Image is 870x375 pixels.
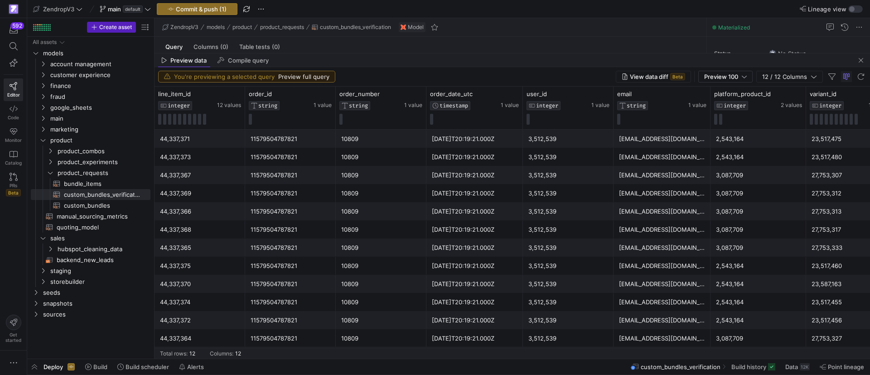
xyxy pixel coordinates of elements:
[251,166,330,184] div: 11579504787821
[432,275,517,293] div: [DATE]T20:19:21.000Z
[619,203,705,220] div: [EMAIL_ADDRESS][DOMAIN_NAME]
[31,287,150,298] div: Press SPACE to select this row.
[168,102,190,109] span: INTEGER
[4,169,23,200] a: PRsBeta
[309,22,393,33] button: custom_bundles_verification
[5,160,22,166] span: Catalog
[6,189,21,196] span: Beta
[157,3,237,15] button: Commit & push (1)
[714,90,771,97] span: platform_product_id
[432,221,517,239] div: [DATE]T20:19:21.000Z
[258,22,306,33] button: product_requests
[97,3,153,15] button: maindefault
[160,221,240,239] div: 44,337,368
[10,22,24,29] div: 592
[4,311,23,346] button: Getstarted
[528,239,608,257] div: 3,512,539
[4,1,23,17] a: https://storage.googleapis.com/y42-prod-data-exchange/images/qZXOSqkTtPuVcXVzF40oUlM07HVTwZXfPK0U...
[716,293,801,311] div: 2,543,164
[432,330,517,347] div: [DATE]T20:19:21.000Z
[810,90,836,97] span: variant_id
[31,135,150,146] div: Press SPACE to select this row.
[160,293,240,311] div: 44,337,374
[50,135,149,146] span: product
[762,73,811,80] span: 12 / 12 Columns
[528,148,608,166] div: 3,512,539
[160,257,240,275] div: 44,337,375
[31,200,150,211] div: Press SPACE to select this row.
[341,257,421,275] div: 10809
[165,44,183,50] span: Query
[341,148,421,166] div: 10809
[31,233,150,244] div: Press SPACE to select this row.
[630,73,668,80] span: View data diff
[4,124,23,146] a: Monitor
[432,185,517,202] div: [DATE]T20:19:21.000Z
[781,102,802,108] span: 2 values
[170,58,207,63] span: Preview data
[781,359,814,375] button: Data12K
[43,309,149,320] span: sources
[58,168,149,178] span: product_requests
[160,130,240,148] div: 44,337,371
[432,239,517,257] div: [DATE]T20:19:21.000Z
[31,200,150,211] a: custom_bundles​​​​​​​​​​
[816,359,868,375] button: Point lineage
[536,102,558,109] span: INTEGER
[785,363,798,370] span: Data
[58,244,149,254] span: hubspot_cleaning_data
[8,115,19,120] span: Code
[341,293,421,311] div: 10809
[31,69,150,80] div: Press SPACE to select this row.
[828,363,864,370] span: Point lineage
[800,363,810,370] div: 12K
[251,185,330,202] div: 11579504787821
[31,254,150,265] div: Press SPACE to select this row.
[126,363,169,370] span: Build scheduler
[716,203,801,220] div: 3,087,709
[99,24,132,30] span: Create asset
[31,309,150,320] div: Press SPACE to select this row.
[716,148,801,166] div: 2,543,164
[176,5,227,13] span: Commit & push (1)
[160,148,240,166] div: 44,337,373
[251,130,330,148] div: 11579504787821
[404,102,422,108] span: 1 value
[43,298,149,309] span: snapshots
[724,102,746,109] span: INTEGER
[31,102,150,113] div: Press SPACE to select this row.
[716,330,801,347] div: 3,087,709
[204,22,227,33] button: models
[341,203,421,220] div: 10809
[9,5,18,14] img: https://storage.googleapis.com/y42-prod-data-exchange/images/qZXOSqkTtPuVcXVzF40oUlM07HVTwZXfPK0U...
[432,203,517,220] div: [DATE]T20:19:21.000Z
[217,102,241,108] span: 12 values
[220,44,228,50] span: (0)
[278,73,329,80] span: Preview full query
[819,102,841,109] span: INTEGER
[207,24,225,30] span: models
[31,276,150,287] div: Press SPACE to select this row.
[160,166,240,184] div: 44,337,367
[4,22,23,38] button: 592
[31,178,150,189] div: Press SPACE to select this row.
[260,24,304,30] span: product_requests
[619,293,705,311] div: [EMAIL_ADDRESS][DOMAIN_NAME]
[716,166,801,184] div: 3,087,709
[239,44,280,50] span: Table tests
[251,293,330,311] div: 11579504787821
[617,90,632,97] span: email
[641,363,720,370] span: custom_bundles_verification
[87,22,136,33] button: Create asset
[258,102,277,109] span: STRING
[187,363,204,370] span: Alerts
[31,211,150,222] div: Press SPACE to select this row.
[50,70,149,80] span: customer experience
[339,90,380,97] span: order_number
[64,190,140,200] span: custom_bundles_verification​​​​​​​​​​
[341,221,421,239] div: 10809
[716,239,801,257] div: 3,087,709
[808,5,846,13] span: Lineage view
[528,185,608,202] div: 3,512,539
[251,257,330,275] div: 11579504787821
